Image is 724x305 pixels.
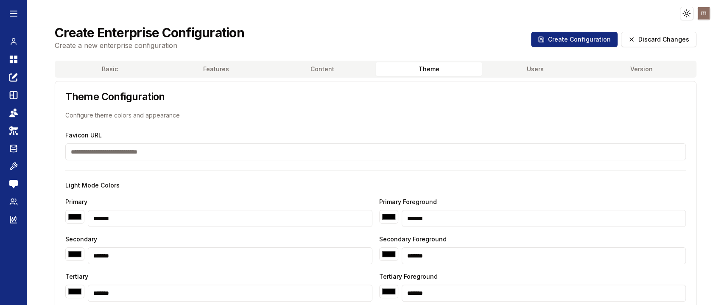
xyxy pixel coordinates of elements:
[55,25,244,40] h2: Create Enterprise Configuration
[379,235,447,243] label: secondary foreground
[65,92,686,102] h3: Theme Configuration
[531,32,618,47] button: Create Configuration
[376,62,482,76] button: Theme
[379,273,438,280] label: tertiary foreground
[482,62,588,76] button: Users
[65,111,686,120] p: Configure theme colors and appearance
[65,181,686,190] h4: Light Mode Colors
[65,273,88,280] label: tertiary
[163,62,269,76] button: Features
[65,235,97,243] label: secondary
[65,198,87,205] label: primary
[269,62,376,76] button: Content
[56,62,163,76] button: Basic
[9,180,18,188] img: feedback
[65,132,102,139] label: Favicon URL
[588,62,695,76] button: Version
[55,40,244,50] p: Create a new enterprise configuration
[698,7,710,20] img: ACg8ocJF9pzeCqlo4ezUS9X6Xfqcx_FUcdFr9_JrUZCRfvkAGUe5qw=s96-c
[621,32,696,47] button: Discard Changes
[379,198,437,205] label: primary foreground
